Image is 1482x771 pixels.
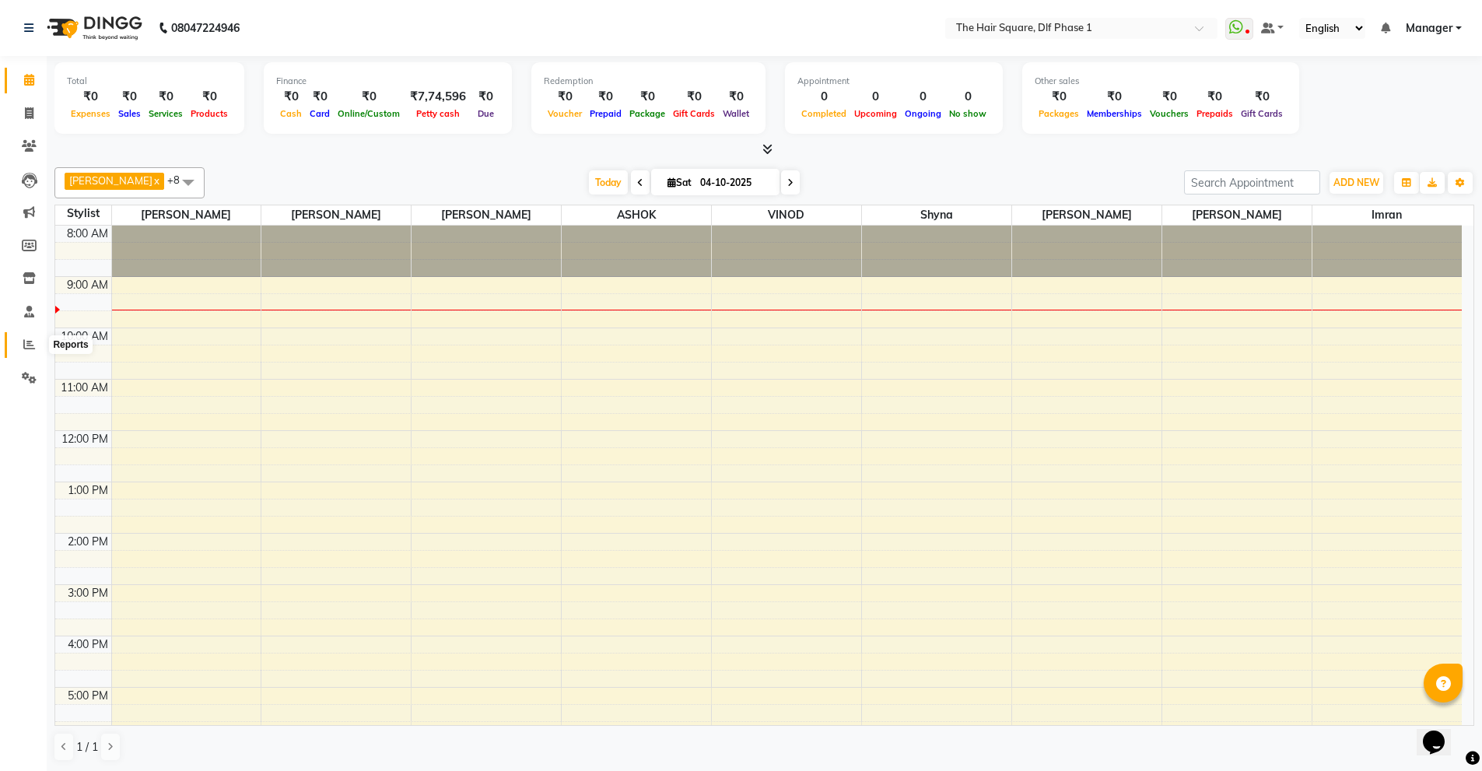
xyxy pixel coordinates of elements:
div: Other sales [1035,75,1287,88]
span: Online/Custom [334,108,404,119]
span: ASHOK [562,205,711,225]
span: Sat [664,177,695,188]
span: Wallet [719,108,753,119]
span: Card [306,108,334,119]
div: 4:00 PM [65,636,111,653]
input: 2025-10-04 [695,171,773,195]
div: 2:00 PM [65,534,111,550]
span: Shyna [862,205,1011,225]
div: 0 [945,88,990,106]
div: ₹7,74,596 [404,88,472,106]
span: No show [945,108,990,119]
span: Cash [276,108,306,119]
div: Reports [49,335,92,354]
b: 08047224946 [171,6,240,50]
div: ₹0 [1237,88,1287,106]
div: 12:00 PM [58,431,111,447]
div: ₹0 [586,88,625,106]
div: 0 [797,88,850,106]
div: ₹0 [625,88,669,106]
iframe: chat widget [1417,709,1466,755]
span: Packages [1035,108,1083,119]
span: +8 [167,173,191,186]
div: 5:00 PM [65,688,111,704]
a: x [152,174,159,187]
span: Voucher [544,108,586,119]
span: [PERSON_NAME] [412,205,561,225]
div: ₹0 [1193,88,1237,106]
span: Memberships [1083,108,1146,119]
span: [PERSON_NAME] [1162,205,1312,225]
span: Ongoing [901,108,945,119]
div: ₹0 [472,88,499,106]
span: imran [1312,205,1463,225]
div: Finance [276,75,499,88]
div: ₹0 [187,88,232,106]
span: Upcoming [850,108,901,119]
button: ADD NEW [1330,172,1383,194]
div: Redemption [544,75,753,88]
span: VINOD [712,205,861,225]
div: ₹0 [276,88,306,106]
div: ₹0 [145,88,187,106]
div: Stylist [55,205,111,222]
div: ₹0 [1083,88,1146,106]
div: ₹0 [114,88,145,106]
span: 1 / 1 [76,739,98,755]
div: 8:00 AM [64,226,111,242]
span: ADD NEW [1333,177,1379,188]
span: [PERSON_NAME] [1012,205,1161,225]
span: Gift Cards [669,108,719,119]
span: Services [145,108,187,119]
input: Search Appointment [1184,170,1320,195]
div: 1:00 PM [65,482,111,499]
div: ₹0 [67,88,114,106]
span: [PERSON_NAME] [261,205,411,225]
div: ₹0 [719,88,753,106]
div: 10:00 AM [58,328,111,345]
span: [PERSON_NAME] [112,205,261,225]
div: ₹0 [669,88,719,106]
span: Today [589,170,628,195]
div: ₹0 [1146,88,1193,106]
div: 11:00 AM [58,380,111,396]
div: Appointment [797,75,990,88]
span: Completed [797,108,850,119]
div: ₹0 [544,88,586,106]
div: ₹0 [306,88,334,106]
div: 9:00 AM [64,277,111,293]
span: Sales [114,108,145,119]
span: Vouchers [1146,108,1193,119]
div: 0 [850,88,901,106]
div: Total [67,75,232,88]
span: Prepaid [586,108,625,119]
span: Package [625,108,669,119]
span: Gift Cards [1237,108,1287,119]
div: ₹0 [334,88,404,106]
span: Prepaids [1193,108,1237,119]
span: Petty cash [412,108,464,119]
img: logo [40,6,146,50]
span: Expenses [67,108,114,119]
span: Due [474,108,498,119]
div: 0 [901,88,945,106]
div: ₹0 [1035,88,1083,106]
span: [PERSON_NAME] [69,174,152,187]
span: Manager [1406,20,1452,37]
span: Products [187,108,232,119]
div: 3:00 PM [65,585,111,601]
